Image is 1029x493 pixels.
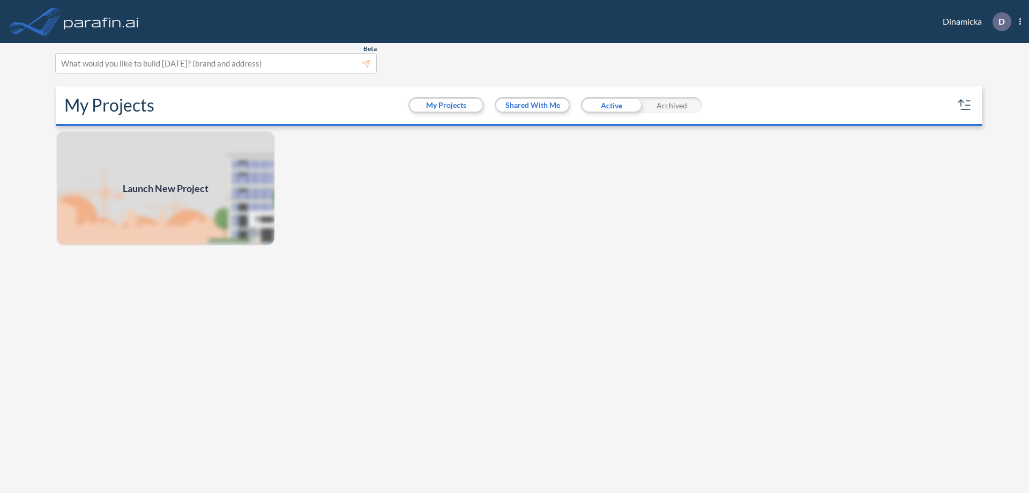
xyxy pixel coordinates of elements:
[410,99,482,112] button: My Projects
[363,45,377,53] span: Beta
[62,11,141,32] img: logo
[581,97,642,113] div: Active
[998,17,1005,26] p: D
[956,97,973,114] button: sort
[56,130,275,246] img: add
[64,95,154,115] h2: My Projects
[123,181,208,196] span: Launch New Project
[56,130,275,246] a: Launch New Project
[927,12,1021,31] div: Dinamicka
[496,99,569,112] button: Shared With Me
[642,97,702,113] div: Archived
